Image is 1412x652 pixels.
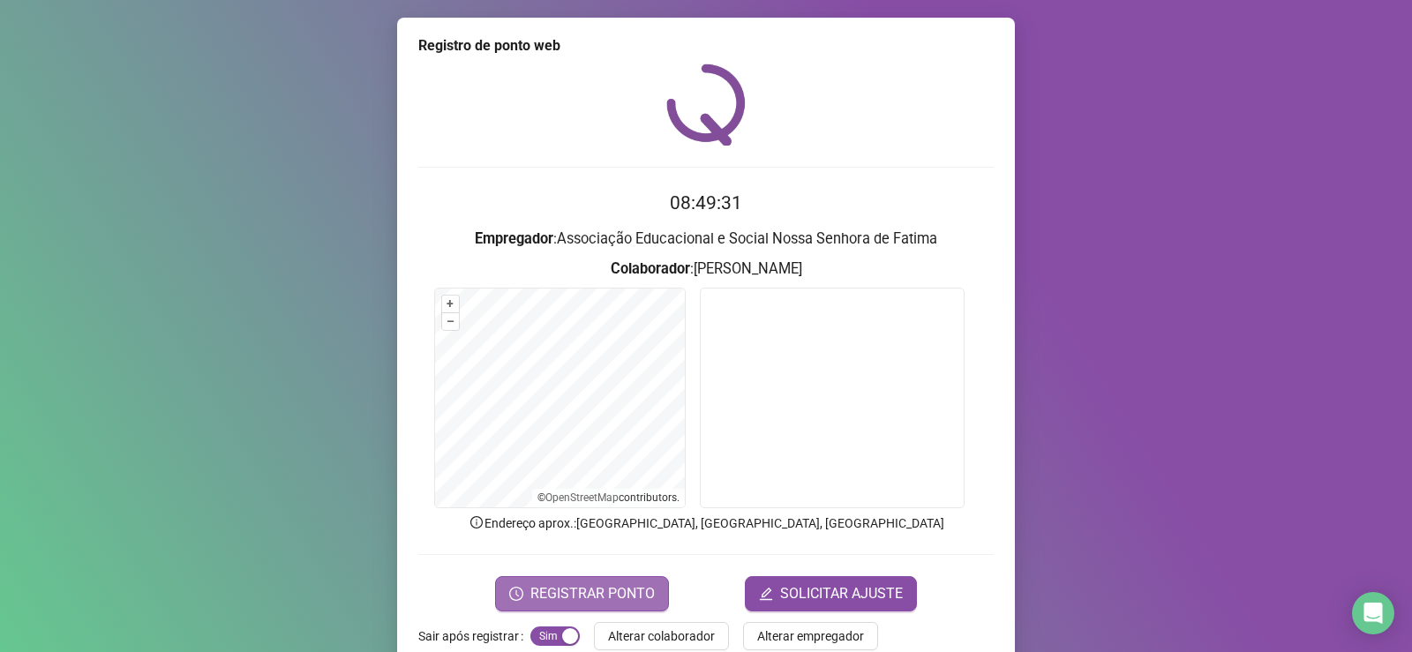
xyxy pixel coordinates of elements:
[495,576,669,611] button: REGISTRAR PONTO
[530,583,655,604] span: REGISTRAR PONTO
[537,491,680,504] li: © contributors.
[418,622,530,650] label: Sair após registrar
[745,576,917,611] button: editSOLICITAR AJUSTE
[780,583,903,604] span: SOLICITAR AJUSTE
[509,587,523,601] span: clock-circle
[670,192,742,214] time: 08:49:31
[594,622,729,650] button: Alterar colaborador
[611,260,690,277] strong: Colaborador
[418,35,994,56] div: Registro de ponto web
[545,491,619,504] a: OpenStreetMap
[442,296,459,312] button: +
[666,64,746,146] img: QRPoint
[743,622,878,650] button: Alterar empregador
[442,313,459,330] button: –
[759,587,773,601] span: edit
[418,228,994,251] h3: : Associação Educacional e Social Nossa Senhora de Fatima
[475,230,553,247] strong: Empregador
[608,626,715,646] span: Alterar colaborador
[469,514,484,530] span: info-circle
[418,258,994,281] h3: : [PERSON_NAME]
[1352,592,1394,634] div: Open Intercom Messenger
[757,626,864,646] span: Alterar empregador
[418,513,994,533] p: Endereço aprox. : [GEOGRAPHIC_DATA], [GEOGRAPHIC_DATA], [GEOGRAPHIC_DATA]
